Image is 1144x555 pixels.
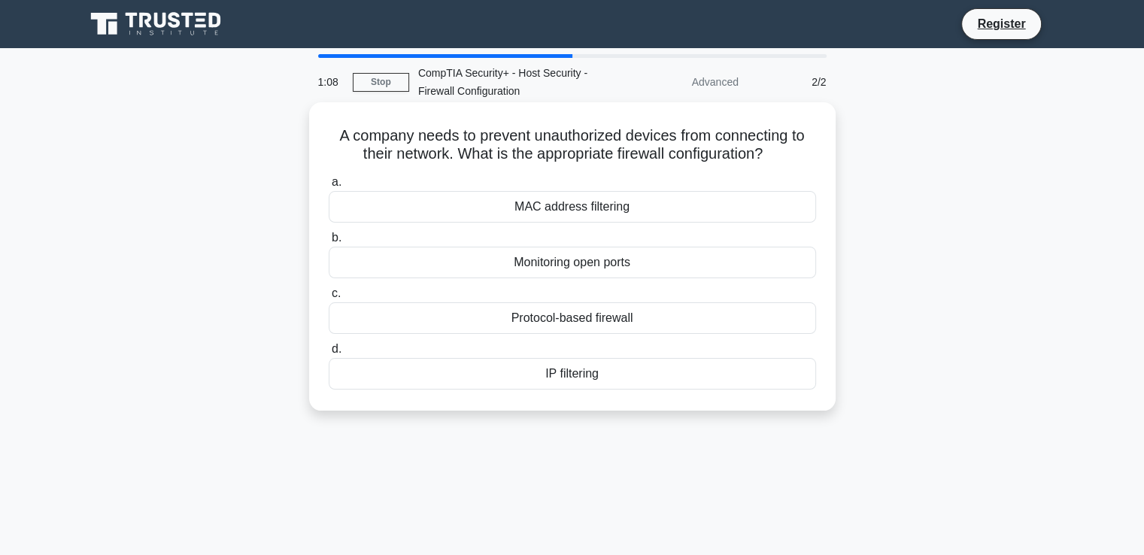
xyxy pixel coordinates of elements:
div: CompTIA Security+ - Host Security - Firewall Configuration [409,58,616,106]
span: b. [332,231,341,244]
span: d. [332,342,341,355]
div: MAC address filtering [329,191,816,223]
a: Register [968,14,1034,33]
div: Protocol-based firewall [329,302,816,334]
div: 2/2 [748,67,836,97]
div: IP filtering [329,358,816,390]
div: Advanced [616,67,748,97]
div: 1:08 [309,67,353,97]
div: Monitoring open ports [329,247,816,278]
a: Stop [353,73,409,92]
span: c. [332,287,341,299]
h5: A company needs to prevent unauthorized devices from connecting to their network. What is the app... [327,126,818,164]
span: a. [332,175,341,188]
